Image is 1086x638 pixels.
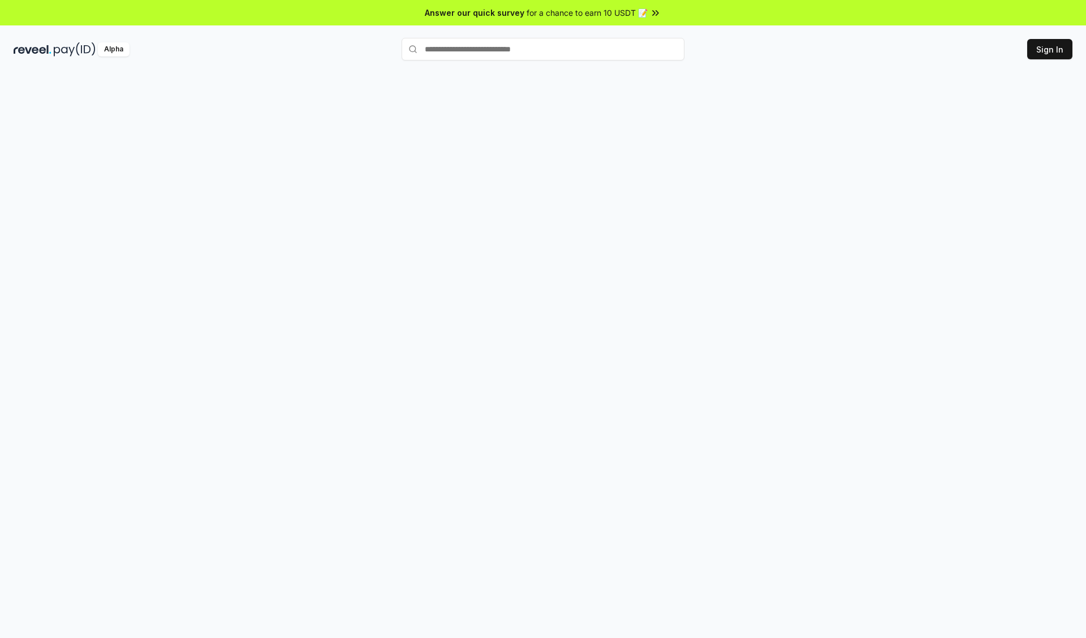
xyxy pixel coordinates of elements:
span: Answer our quick survey [425,7,524,19]
div: Alpha [98,42,130,57]
img: reveel_dark [14,42,51,57]
button: Sign In [1027,39,1072,59]
img: pay_id [54,42,96,57]
span: for a chance to earn 10 USDT 📝 [527,7,648,19]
